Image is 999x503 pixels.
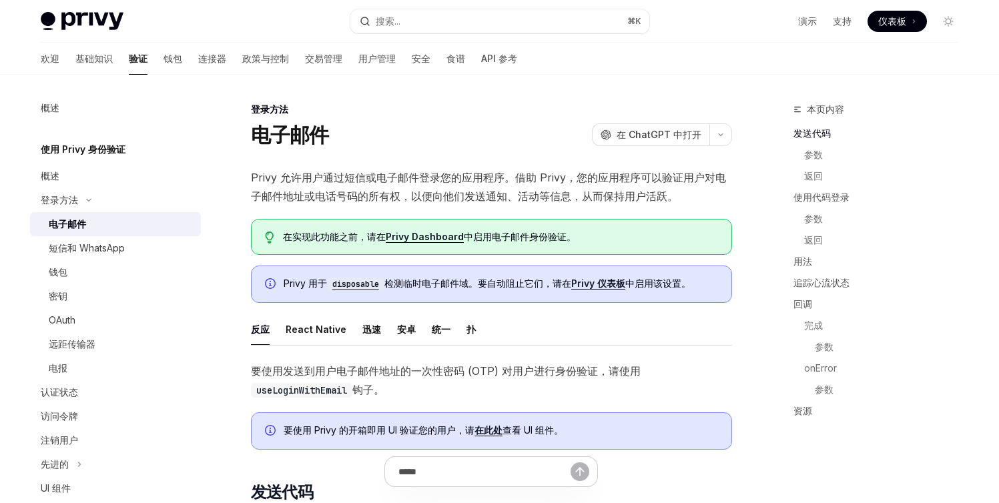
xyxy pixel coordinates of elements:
[41,170,59,181] font: 概述
[358,53,396,64] font: 用户管理
[49,290,67,302] font: 密钥
[793,336,970,358] a: 参数
[833,15,852,28] a: 支持
[41,102,59,113] font: 概述
[284,278,327,289] font: Privy 用于
[283,231,386,242] font: 在实现此功能之前，请在
[286,324,346,335] font: React Native
[798,15,817,27] font: 演示
[833,15,852,27] font: 支持
[265,278,278,292] svg: 信息
[627,16,635,26] font: ⌘
[30,308,201,332] a: OAuth
[30,428,201,452] a: 注销用户
[265,425,278,438] svg: 信息
[793,144,970,165] a: 参数
[386,231,464,243] a: Privy Dashboard
[49,314,75,326] font: OAuth
[358,43,396,75] a: 用户管理
[793,256,812,267] font: 用法
[251,171,726,203] font: Privy 允许用户通过短信或电子邮件登录您的应用程序。借助 Privy，您的应用程序可以验证用户对电子邮件地址或电话号码的所有权，以便向他们发送通知、活动等信息，从而保持用户活跃。
[798,15,817,28] a: 演示
[571,278,625,290] a: Privy 仪表板
[41,12,123,31] img: 灯光标志
[30,476,201,500] a: UI 组件
[617,129,701,140] font: 在 ChatGPT 中打开
[242,53,289,64] font: 政策与控制
[793,272,970,294] a: 追踪心流状态
[815,341,834,352] font: 参数
[804,149,823,160] font: 参数
[30,404,201,428] a: 访问令牌
[41,194,78,205] font: 登录方法
[386,231,464,242] font: Privy Dashboard
[793,298,812,310] font: 回调
[49,362,67,374] font: 电报
[571,278,625,289] font: Privy 仪表板
[305,43,342,75] a: 交易管理
[49,218,86,229] font: 电子邮件
[878,15,906,27] font: 仪表板
[793,191,850,203] font: 使用代码登录
[49,266,67,278] font: 钱包
[793,251,970,272] a: 用法
[481,43,517,75] a: API 参考
[129,53,147,64] font: 验证
[49,338,95,350] font: 远距传输器
[49,242,125,254] font: 短信和 WhatsApp
[251,123,329,147] font: 电子邮件
[327,278,384,291] code: disposable
[242,43,289,75] a: 政策与控制
[868,11,927,32] a: 仪表板
[376,15,400,27] font: 搜索...
[815,384,834,395] font: 参数
[265,231,274,243] svg: 提示
[625,278,691,289] font: 中启用该设置。
[793,187,970,208] a: 使用代码登录
[481,53,517,64] font: API 参考
[41,434,78,446] font: 注销用户
[592,123,709,146] button: 在 ChatGPT 中打开
[384,278,571,289] font: 检测临时电子邮件域。要自动阻止它们，请在
[793,165,970,187] a: 返回
[30,260,201,284] a: 钱包
[41,458,69,470] font: 先进的
[412,53,430,64] font: 安全
[30,96,201,120] a: 概述
[41,143,125,155] font: 使用 Privy 身份验证
[251,324,270,335] font: 反应
[75,43,113,75] a: 基础知识
[41,386,78,398] font: 认证状态
[793,229,970,251] a: 返回
[41,410,78,422] font: 访问令牌
[251,103,288,115] font: 登录方法
[793,405,812,416] font: 资源
[793,277,850,288] font: 追踪心流状态
[30,284,201,308] a: 密钥
[464,231,576,242] font: 中启用电子邮件身份验证。
[362,324,381,335] font: 迅速
[163,53,182,64] font: 钱包
[793,127,831,139] font: 发送代码
[41,482,71,494] font: UI 组件
[432,324,450,335] font: 统一
[793,400,970,422] a: 资源
[30,164,201,188] a: 概述
[804,320,823,331] font: 完成
[198,43,226,75] a: 连接器
[30,188,201,212] button: 切换登录方法部分
[284,424,474,436] font: 要使用 Privy 的开箱即用 UI 验证您的用户，请
[938,11,959,32] button: 切换暗模式
[198,53,226,64] font: 连接器
[41,43,59,75] a: 欢迎
[793,123,970,144] a: 发送代码
[793,379,970,400] a: 参数
[352,383,384,396] font: 钩子。
[412,43,430,75] a: 安全
[793,208,970,229] a: 参数
[129,43,147,75] a: 验证
[804,213,823,224] font: 参数
[804,170,823,181] font: 返回
[635,16,641,26] font: K
[305,53,342,64] font: 交易管理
